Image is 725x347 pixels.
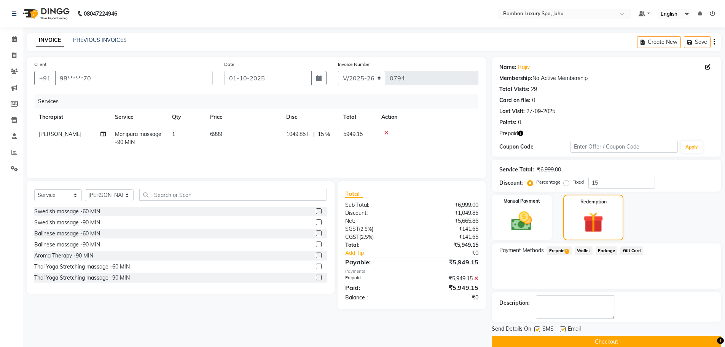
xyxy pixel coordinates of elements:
span: Prepaid [499,130,518,138]
div: ₹5,949.15 [412,283,484,292]
span: 15 % [318,130,330,138]
div: Payments [345,268,478,275]
span: Total [345,190,363,198]
div: Card on file: [499,96,531,104]
th: Qty [167,109,206,126]
div: ₹5,949.15 [412,275,484,283]
div: Total: [339,241,412,249]
span: 1 [565,249,569,254]
div: Swedish massage -90 MIN [34,219,100,227]
div: ₹1,049.85 [412,209,484,217]
span: CGST [345,233,359,240]
div: Balinese massage -90 MIN [34,241,100,249]
span: Prepaid [547,246,572,255]
th: Therapist [34,109,110,126]
div: Paid: [339,283,412,292]
img: _gift.svg [577,210,610,235]
span: | [313,130,315,138]
th: Disc [282,109,339,126]
span: 5949.15 [343,131,363,138]
button: +91 [34,71,56,85]
div: Balance : [339,294,412,302]
div: 0 [532,96,535,104]
span: Email [568,325,581,334]
span: 1 [172,131,175,138]
div: Thai Yoga Stretching massage -90 MIN [34,274,130,282]
input: Search or Scan [139,189,327,201]
label: Fixed [572,179,584,185]
div: Last Visit: [499,107,525,115]
div: ₹0 [412,294,484,302]
div: Service Total: [499,166,534,174]
button: Save [684,36,711,48]
span: Payment Methods [499,246,544,254]
div: Services [35,94,484,109]
span: [PERSON_NAME] [39,131,81,138]
span: Manipura massage -90 MIN [115,131,161,146]
div: Coupon Code [499,143,571,151]
div: ₹6,999.00 [537,166,561,174]
div: Net: [339,217,412,225]
button: Apply [681,141,703,153]
div: Balinese massage -60 MIN [34,230,100,238]
div: Swedish massage -60 MIN [34,208,100,216]
div: Membership: [499,74,532,82]
label: Percentage [536,179,561,185]
span: Wallet [575,246,593,255]
div: ₹5,665.86 [412,217,484,225]
a: INVOICE [36,34,64,47]
span: Gift Card [620,246,643,255]
div: ₹5,949.15 [412,241,484,249]
div: 29 [531,85,537,93]
span: 2.5% [360,226,372,232]
th: Price [206,109,282,126]
div: ( ) [339,225,412,233]
a: PREVIOUS INVOICES [73,37,127,43]
div: Name: [499,63,516,71]
a: Rajiv [518,63,530,71]
span: SMS [542,325,554,334]
div: Prepaid [339,275,412,283]
div: Total Visits: [499,85,529,93]
th: Service [110,109,167,126]
span: 6999 [210,131,222,138]
label: Redemption [580,198,607,205]
span: 1049.85 F [286,130,310,138]
div: 0 [518,118,521,126]
div: ₹5,949.15 [412,257,484,267]
input: Enter Offer / Coupon Code [570,141,678,153]
div: 27-09-2025 [526,107,555,115]
div: Aroma Therapy -90 MIN [34,252,93,260]
div: Points: [499,118,516,126]
div: Sub Total: [339,201,412,209]
th: Action [377,109,478,126]
div: Thai Yoga Stretching massage -60 MIN [34,263,130,271]
div: ( ) [339,233,412,241]
span: 2.5% [361,234,372,240]
img: _cash.svg [505,209,539,233]
th: Total [339,109,377,126]
span: SGST [345,225,359,232]
label: Client [34,61,46,68]
div: ₹6,999.00 [412,201,484,209]
div: Discount: [339,209,412,217]
button: Create New [637,36,681,48]
span: Package [596,246,618,255]
span: Send Details On [492,325,531,334]
label: Manual Payment [504,198,540,205]
div: ₹141.65 [412,233,484,241]
div: ₹141.65 [412,225,484,233]
label: Date [224,61,234,68]
div: No Active Membership [499,74,714,82]
label: Invoice Number [338,61,371,68]
input: Search by Name/Mobile/Email/Code [55,71,213,85]
div: Discount: [499,179,523,187]
div: ₹0 [424,249,484,257]
div: Payable: [339,257,412,267]
b: 08047224946 [84,3,117,24]
div: Description: [499,299,530,307]
img: logo [19,3,72,24]
a: Add Tip [339,249,424,257]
